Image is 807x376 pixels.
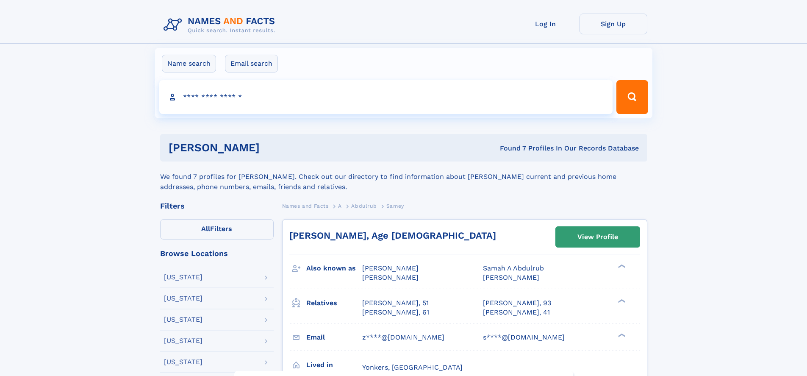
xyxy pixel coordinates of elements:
[282,201,329,211] a: Names and Facts
[362,264,419,272] span: [PERSON_NAME]
[351,203,377,209] span: Abdulrub
[169,142,380,153] h1: [PERSON_NAME]
[306,330,362,345] h3: Email
[556,227,640,247] a: View Profile
[201,225,210,233] span: All
[512,14,580,34] a: Log In
[577,227,618,247] div: View Profile
[483,264,544,272] span: Samah A Abdulrub
[162,55,216,72] label: Name search
[160,162,647,192] div: We found 7 profiles for [PERSON_NAME]. Check out our directory to find information about [PERSON_...
[306,358,362,372] h3: Lived in
[580,14,647,34] a: Sign Up
[483,273,539,281] span: [PERSON_NAME]
[362,273,419,281] span: [PERSON_NAME]
[362,363,463,371] span: Yonkers, [GEOGRAPHIC_DATA]
[164,359,202,365] div: [US_STATE]
[289,230,496,241] a: [PERSON_NAME], Age [DEMOGRAPHIC_DATA]
[225,55,278,72] label: Email search
[164,295,202,302] div: [US_STATE]
[483,308,550,317] a: [PERSON_NAME], 41
[164,274,202,281] div: [US_STATE]
[616,80,648,114] button: Search Button
[338,201,342,211] a: A
[306,261,362,276] h3: Also known as
[616,332,626,338] div: ❯
[351,201,377,211] a: Abdulrub
[159,80,613,114] input: search input
[616,264,626,269] div: ❯
[483,298,551,308] a: [PERSON_NAME], 93
[306,296,362,310] h3: Relatives
[160,219,274,240] label: Filters
[362,298,429,308] a: [PERSON_NAME], 51
[616,298,626,304] div: ❯
[362,308,429,317] a: [PERSON_NAME], 61
[160,250,274,257] div: Browse Locations
[338,203,342,209] span: A
[164,316,202,323] div: [US_STATE]
[160,14,282,36] img: Logo Names and Facts
[386,203,404,209] span: Samey
[380,144,639,153] div: Found 7 Profiles In Our Records Database
[160,202,274,210] div: Filters
[164,337,202,344] div: [US_STATE]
